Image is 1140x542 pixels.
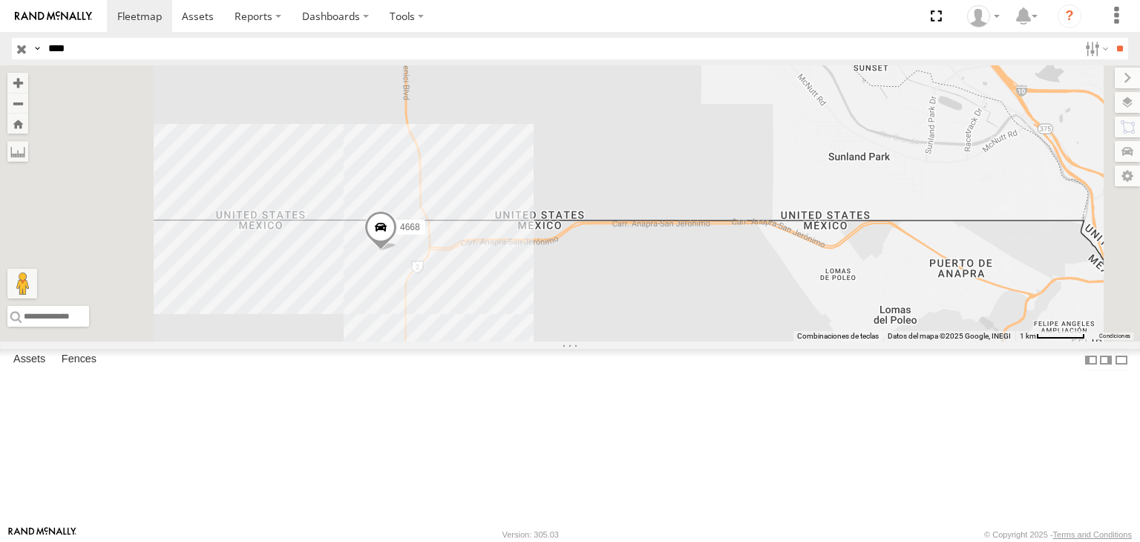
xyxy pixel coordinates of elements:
label: Measure [7,141,28,162]
label: Search Filter Options [1079,38,1111,59]
label: Hide Summary Table [1114,349,1129,370]
div: © Copyright 2025 - [984,530,1132,539]
a: Visit our Website [8,527,76,542]
button: Zoom in [7,73,28,93]
label: Assets [6,350,53,370]
span: Datos del mapa ©2025 Google, INEGI [888,332,1011,340]
label: Dock Summary Table to the Right [1098,349,1113,370]
div: Daniel Lupio [962,5,1005,27]
label: Map Settings [1115,166,1140,186]
button: Arrastra el hombrecito naranja al mapa para abrir Street View [7,269,37,298]
label: Search Query [31,38,43,59]
button: Combinaciones de teclas [797,331,879,342]
label: Dock Summary Table to the Left [1084,349,1098,370]
button: Zoom out [7,93,28,114]
div: Version: 305.03 [502,530,559,539]
img: rand-logo.svg [15,11,92,22]
a: Terms and Conditions [1053,530,1132,539]
span: 4668 [400,222,420,232]
button: Escala del mapa: 1 km por 62 píxeles [1015,331,1090,342]
a: Condiciones [1099,333,1130,339]
span: 1 km [1020,332,1036,340]
label: Fences [54,350,104,370]
button: Zoom Home [7,114,28,134]
i: ? [1058,4,1081,28]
